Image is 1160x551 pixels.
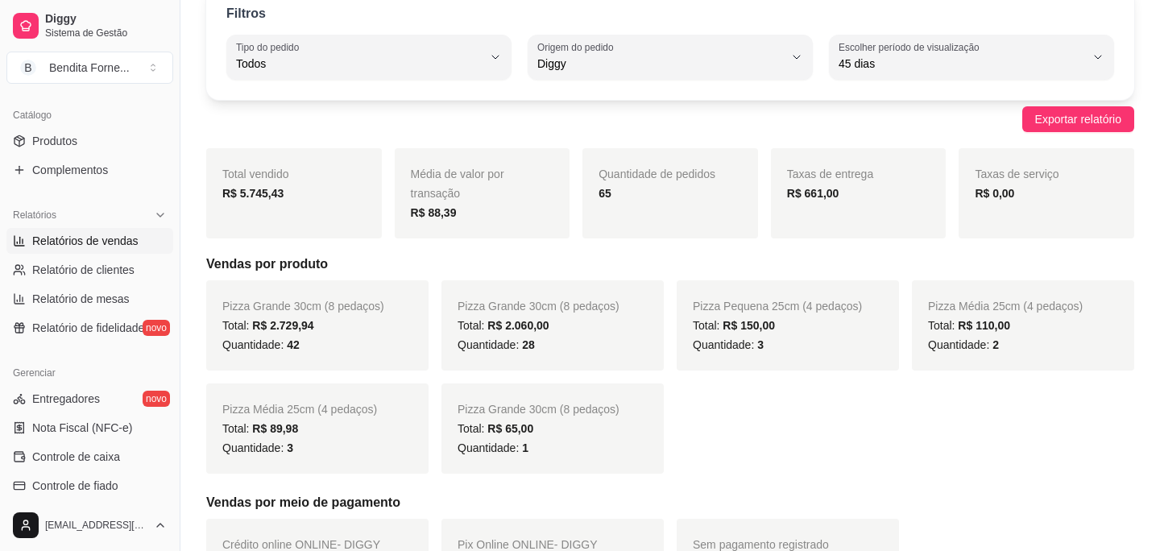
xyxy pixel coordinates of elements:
span: Pizza Grande 30cm (8 pedaços) [458,403,619,416]
a: Produtos [6,128,173,154]
span: Pizza Grande 30cm (8 pedaços) [458,300,619,313]
span: Relatório de mesas [32,291,130,307]
strong: R$ 661,00 [787,187,839,200]
span: 3 [287,441,293,454]
span: Total: [928,319,1010,332]
label: Escolher período de visualização [839,40,984,54]
span: Todos [236,56,483,72]
strong: R$ 0,00 [975,187,1014,200]
span: R$ 2.729,94 [252,319,313,332]
span: Quantidade: [458,441,528,454]
span: 2 [992,338,999,351]
strong: 65 [599,187,611,200]
span: Pizza Média 25cm (4 pedaços) [222,403,377,416]
span: Total vendido [222,168,289,180]
button: Select a team [6,52,173,84]
button: Origem do pedidoDiggy [528,35,813,80]
span: R$ 65,00 [487,422,533,435]
a: Relatório de clientes [6,257,173,283]
span: R$ 110,00 [958,319,1010,332]
span: [EMAIL_ADDRESS][DOMAIN_NAME] [45,519,147,532]
button: [EMAIL_ADDRESS][DOMAIN_NAME] [6,506,173,545]
a: Entregadoresnovo [6,386,173,412]
span: Controle de fiado [32,478,118,494]
span: Diggy [537,56,784,72]
h5: Vendas por produto [206,255,1134,274]
span: Total: [458,319,549,332]
span: Complementos [32,162,108,178]
span: Entregadores [32,391,100,407]
span: Pix Online ONLINE - DIGGY [458,538,598,551]
span: Nota Fiscal (NFC-e) [32,420,132,436]
span: 28 [522,338,535,351]
span: Pizza Pequena 25cm (4 pedaços) [693,300,862,313]
label: Tipo do pedido [236,40,304,54]
span: Quantidade: [458,338,535,351]
span: 3 [757,338,764,351]
span: Taxas de entrega [787,168,873,180]
span: B [20,60,36,76]
span: Relatórios [13,209,56,222]
p: Filtros [226,4,266,23]
a: Nota Fiscal (NFC-e) [6,415,173,441]
span: Média de valor por transação [411,168,504,200]
span: Produtos [32,133,77,149]
span: R$ 89,98 [252,422,298,435]
span: Quantidade: [928,338,999,351]
a: DiggySistema de Gestão [6,6,173,45]
button: Tipo do pedidoTodos [226,35,512,80]
span: R$ 150,00 [723,319,775,332]
span: Total: [222,422,298,435]
a: Controle de fiado [6,473,173,499]
a: Relatório de fidelidadenovo [6,315,173,341]
span: Quantidade: [222,338,300,351]
strong: R$ 88,39 [411,206,457,219]
span: Pizza Grande 30cm (8 pedaços) [222,300,384,313]
span: R$ 2.060,00 [487,319,549,332]
span: Relatório de fidelidade [32,320,144,336]
button: Escolher período de visualização45 dias [829,35,1114,80]
label: Origem do pedido [537,40,619,54]
span: Sem pagamento registrado [693,538,829,551]
div: Gerenciar [6,360,173,386]
button: Exportar relatório [1022,106,1134,132]
span: Diggy [45,12,167,27]
a: Relatórios de vendas [6,228,173,254]
span: Total: [693,319,775,332]
h5: Vendas por meio de pagamento [206,493,1134,512]
span: Relatório de clientes [32,262,135,278]
span: Quantidade: [693,338,764,351]
span: Quantidade: [222,441,293,454]
span: 45 dias [839,56,1085,72]
span: Taxas de serviço [975,168,1058,180]
span: Exportar relatório [1035,110,1121,128]
span: Pizza Média 25cm (4 pedaços) [928,300,1083,313]
span: 42 [287,338,300,351]
div: Bendita Forne ... [49,60,130,76]
a: Relatório de mesas [6,286,173,312]
strong: R$ 5.745,43 [222,187,284,200]
span: Quantidade de pedidos [599,168,715,180]
span: Relatórios de vendas [32,233,139,249]
span: Total: [222,319,314,332]
span: Controle de caixa [32,449,120,465]
div: Catálogo [6,102,173,128]
span: Total: [458,422,533,435]
a: Complementos [6,157,173,183]
span: Crédito online ONLINE - DIGGY [222,538,380,551]
span: Sistema de Gestão [45,27,167,39]
span: 1 [522,441,528,454]
a: Controle de caixa [6,444,173,470]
